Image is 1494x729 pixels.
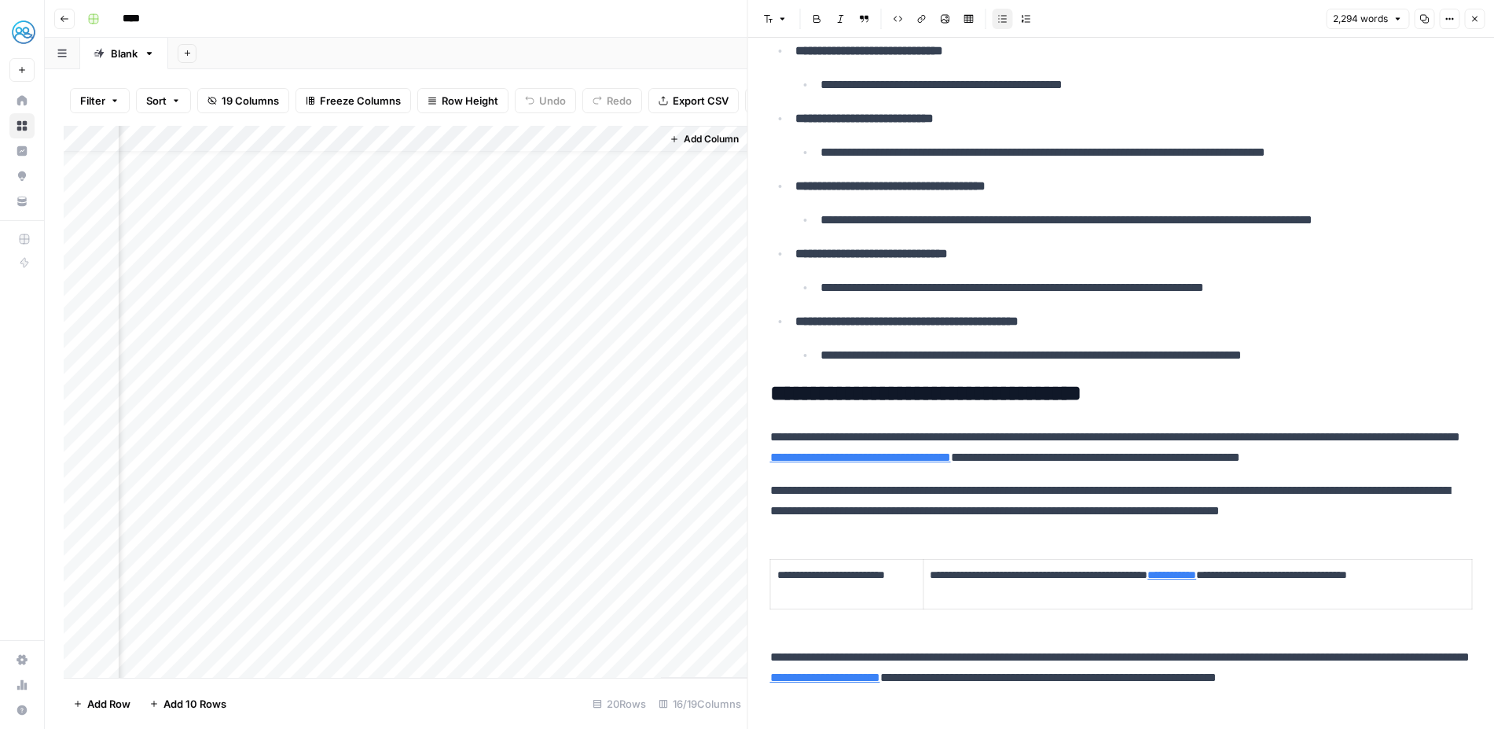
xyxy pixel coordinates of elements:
a: Browse [9,113,35,138]
button: Redo [582,88,642,113]
button: Filter [70,88,130,113]
a: Blank [80,38,168,69]
a: Usage [9,672,35,698]
span: 19 Columns [222,93,279,109]
span: Add Column [684,132,739,146]
button: 19 Columns [197,88,289,113]
button: Sort [136,88,191,113]
button: Freeze Columns [295,88,411,113]
button: Export CSV [648,88,739,113]
button: Undo [515,88,576,113]
span: Row Height [442,93,498,109]
div: 16/19 Columns [652,691,747,716]
span: Redo [607,93,632,109]
span: Add Row [87,696,130,712]
button: Add 10 Rows [140,691,236,716]
span: Add 10 Rows [163,696,226,712]
div: Blank [111,46,138,61]
button: 2,294 words [1326,9,1409,29]
span: Filter [80,93,105,109]
a: Settings [9,647,35,672]
span: Undo [539,93,566,109]
button: Workspace: MyHealthTeam [9,13,35,52]
button: Help + Support [9,698,35,723]
span: Sort [146,93,167,109]
a: Insights [9,138,35,164]
a: Home [9,88,35,113]
button: Add Row [64,691,140,716]
button: Row Height [417,88,508,113]
span: Freeze Columns [320,93,401,109]
img: MyHealthTeam Logo [9,18,38,46]
button: Add Column [663,129,745,149]
a: Your Data [9,189,35,214]
span: Export CSV [673,93,729,109]
a: Opportunities [9,164,35,189]
span: 2,294 words [1333,12,1388,26]
div: 20 Rows [586,691,652,716]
